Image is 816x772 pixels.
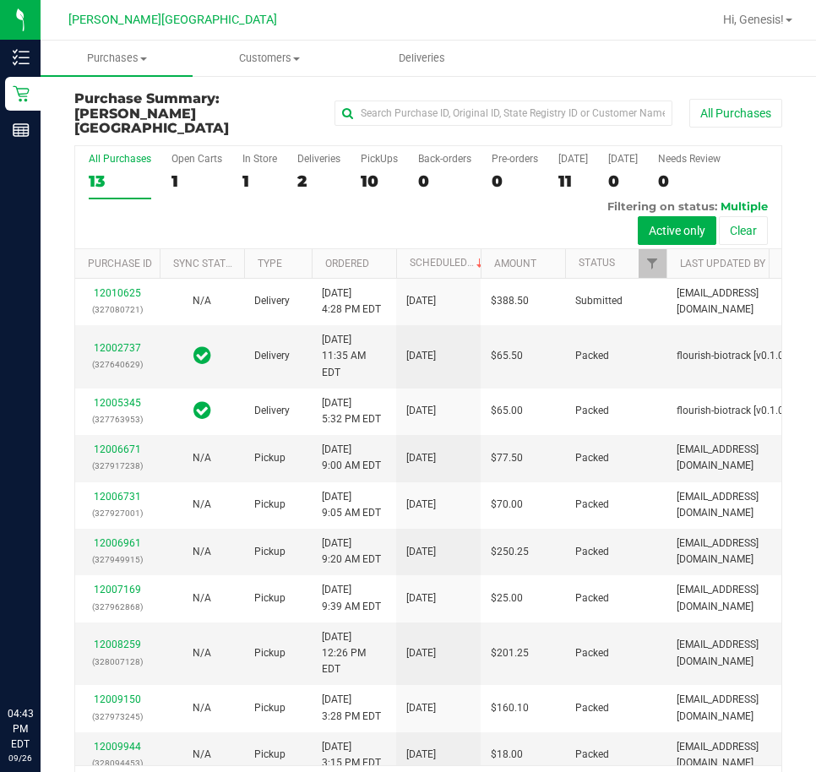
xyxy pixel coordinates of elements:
[258,258,282,269] a: Type
[193,544,211,560] button: N/A
[193,399,211,422] span: In Sync
[361,153,398,165] div: PickUps
[41,51,193,66] span: Purchases
[193,546,211,557] span: Not Applicable
[406,348,436,364] span: [DATE]
[254,348,290,364] span: Delivery
[723,13,784,26] span: Hi, Genesis!
[491,590,523,606] span: $25.00
[558,171,588,191] div: 11
[94,397,141,409] a: 12005345
[638,216,716,245] button: Active only
[94,443,141,455] a: 12006671
[85,709,150,725] p: (327973245)
[658,171,721,191] div: 0
[193,344,211,367] span: In Sync
[254,293,290,309] span: Delivery
[41,41,193,76] a: Purchases
[494,258,536,269] a: Amount
[8,752,33,764] p: 09/26
[719,216,768,245] button: Clear
[254,450,286,466] span: Pickup
[406,293,436,309] span: [DATE]
[322,285,381,318] span: [DATE] 4:28 PM EDT
[579,257,615,269] a: Status
[361,171,398,191] div: 10
[193,645,211,661] button: N/A
[94,491,141,503] a: 12006731
[94,287,141,299] a: 12010625
[193,590,211,606] button: N/A
[85,505,150,521] p: (327927001)
[575,293,623,309] span: Submitted
[418,153,471,165] div: Back-orders
[254,590,286,606] span: Pickup
[17,637,68,688] iframe: Resource center
[322,536,381,568] span: [DATE] 9:20 AM EDT
[322,582,381,614] span: [DATE] 9:39 AM EDT
[639,249,666,278] a: Filter
[575,747,609,763] span: Packed
[677,348,786,364] span: flourish-biotrack [v0.1.0]
[658,153,721,165] div: Needs Review
[193,647,211,659] span: Not Applicable
[85,755,150,771] p: (328094453)
[406,590,436,606] span: [DATE]
[406,497,436,513] span: [DATE]
[193,41,345,76] a: Customers
[193,748,211,760] span: Not Applicable
[608,171,638,191] div: 0
[94,639,141,650] a: 12008259
[575,348,609,364] span: Packed
[575,700,609,716] span: Packed
[193,498,211,510] span: Not Applicable
[491,403,523,419] span: $65.00
[85,302,150,318] p: (327080721)
[254,403,290,419] span: Delivery
[607,199,717,213] span: Filtering on status:
[406,700,436,716] span: [DATE]
[13,122,30,139] inline-svg: Reports
[491,497,523,513] span: $70.00
[608,153,638,165] div: [DATE]
[322,332,386,381] span: [DATE] 11:35 AM EDT
[94,342,141,354] a: 12002737
[575,450,609,466] span: Packed
[322,395,381,427] span: [DATE] 5:32 PM EDT
[297,171,340,191] div: 2
[13,49,30,66] inline-svg: Inventory
[575,544,609,560] span: Packed
[335,101,672,126] input: Search Purchase ID, Original ID, State Registry ID or Customer Name...
[254,700,286,716] span: Pickup
[491,544,529,560] span: $250.25
[171,153,222,165] div: Open Carts
[193,747,211,763] button: N/A
[491,645,529,661] span: $201.25
[85,599,150,615] p: (327962868)
[345,41,498,76] a: Deliveries
[193,702,211,714] span: Not Applicable
[406,403,436,419] span: [DATE]
[85,654,150,670] p: (328007128)
[558,153,588,165] div: [DATE]
[406,645,436,661] span: [DATE]
[491,700,529,716] span: $160.10
[406,450,436,466] span: [DATE]
[376,51,468,66] span: Deliveries
[68,13,277,27] span: [PERSON_NAME][GEOGRAPHIC_DATA]
[254,747,286,763] span: Pickup
[492,153,538,165] div: Pre-orders
[689,99,782,128] button: All Purchases
[677,403,786,419] span: flourish-biotrack [v0.1.0]
[94,693,141,705] a: 12009150
[406,747,436,763] span: [DATE]
[242,153,277,165] div: In Store
[193,700,211,716] button: N/A
[322,489,381,521] span: [DATE] 9:05 AM EDT
[85,411,150,427] p: (327763953)
[94,537,141,549] a: 12006961
[173,258,238,269] a: Sync Status
[193,450,211,466] button: N/A
[322,739,381,771] span: [DATE] 3:15 PM EDT
[491,348,523,364] span: $65.50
